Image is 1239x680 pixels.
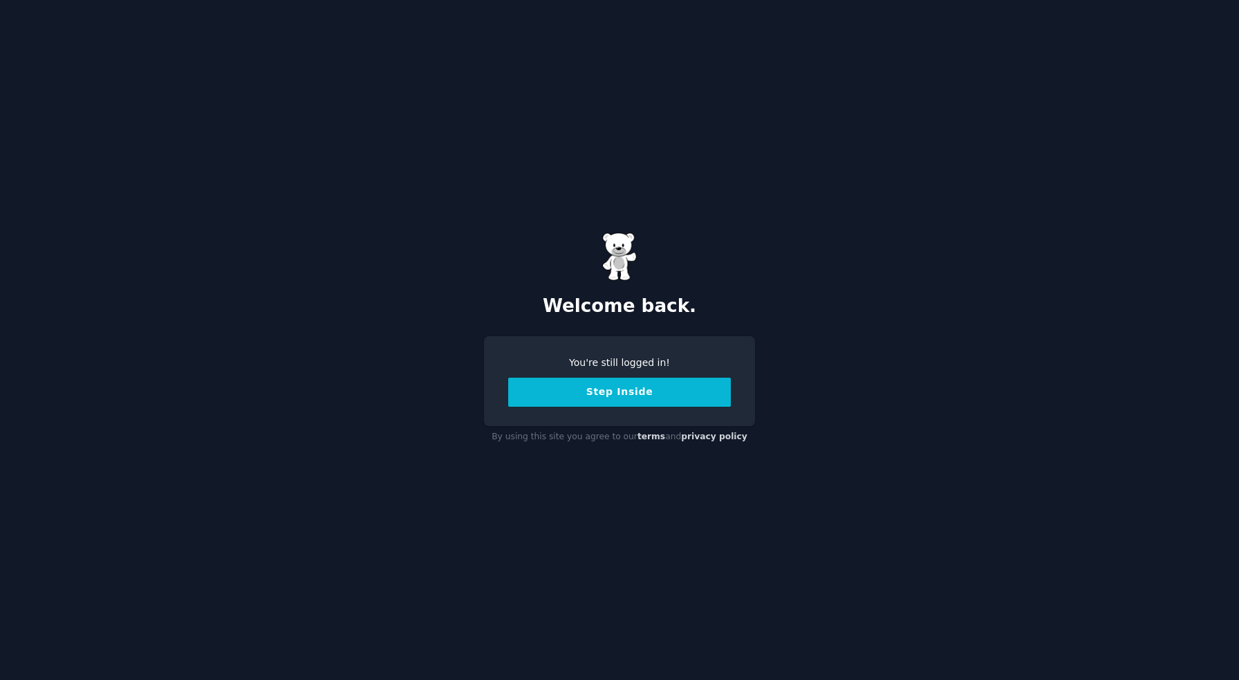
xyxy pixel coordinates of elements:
a: privacy policy [681,432,747,441]
a: terms [637,432,665,441]
div: By using this site you agree to our and [484,426,755,448]
div: You're still logged in! [508,356,731,370]
img: Gummy Bear [602,232,637,281]
h2: Welcome back. [484,295,755,318]
a: Step Inside [508,386,731,397]
button: Step Inside [508,378,731,407]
